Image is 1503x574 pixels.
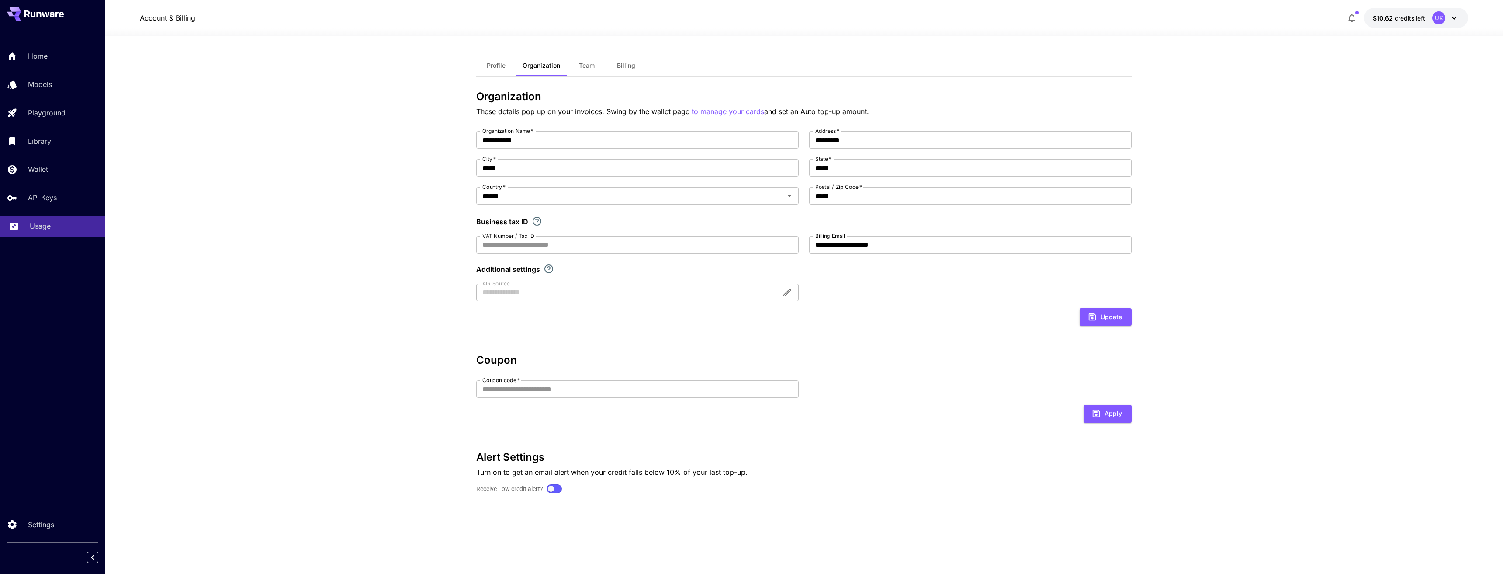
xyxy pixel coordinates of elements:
span: Profile [487,62,506,70]
label: Organization Name [482,127,533,135]
p: Turn on to get an email alert when your credit falls below 10% of your last top-up. [476,467,1132,477]
button: to manage your cards [692,106,764,117]
p: Usage [30,221,51,231]
p: Business tax ID [476,216,528,227]
span: $10.62 [1373,14,1395,22]
p: Wallet [28,164,48,174]
svg: If you are a business tax registrant, please enter your business tax ID here. [532,216,542,226]
p: Models [28,79,52,90]
label: State [815,155,831,163]
button: Collapse sidebar [87,552,98,563]
label: Country [482,183,506,191]
a: Account & Billing [140,13,195,23]
iframe: Chat Widget [1307,223,1503,574]
p: Settings [28,519,54,530]
span: Billing [617,62,635,70]
h3: Organization [476,90,1132,103]
span: These details pop up on your invoices. Swing by the wallet page [476,107,692,116]
span: Organization [523,62,560,70]
p: Additional settings [476,264,540,275]
button: Apply [1084,405,1132,423]
svg: Explore additional customization settings [544,264,554,274]
div: Collapse sidebar [94,550,105,565]
p: API Keys [28,192,57,203]
h3: Coupon [476,354,1132,366]
label: City [482,155,496,163]
span: and set an Auto top-up amount. [764,107,869,116]
span: Team [579,62,595,70]
button: Update [1080,308,1132,326]
label: Postal / Zip Code [815,183,862,191]
label: Coupon code [482,376,520,384]
p: Playground [28,108,66,118]
label: VAT Number / Tax ID [482,232,534,240]
div: $10.6192 [1373,14,1425,23]
button: Open [783,190,796,202]
h3: Alert Settings [476,451,1132,463]
label: Address [815,127,839,135]
p: Library [28,136,51,146]
nav: breadcrumb [140,13,195,23]
label: Billing Email [815,232,845,240]
p: Home [28,51,48,61]
label: AIR Source [482,280,509,287]
button: $10.6192UK [1364,8,1468,28]
div: UK [1432,11,1445,24]
span: credits left [1395,14,1425,22]
label: Receive Low credit alert? [476,484,543,494]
